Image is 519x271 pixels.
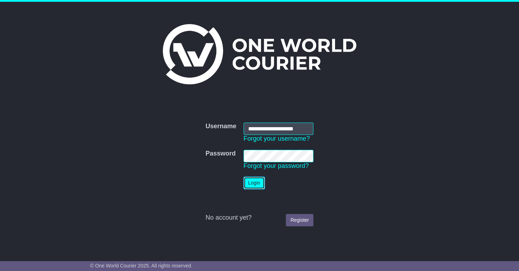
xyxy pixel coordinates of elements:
[206,150,236,158] label: Password
[244,135,310,142] a: Forgot your username?
[244,177,265,189] button: Login
[286,214,313,226] a: Register
[90,263,192,269] span: © One World Courier 2025. All rights reserved.
[206,123,236,130] label: Username
[206,214,314,222] div: No account yet?
[163,24,356,84] img: One World
[244,162,309,169] a: Forgot your password?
